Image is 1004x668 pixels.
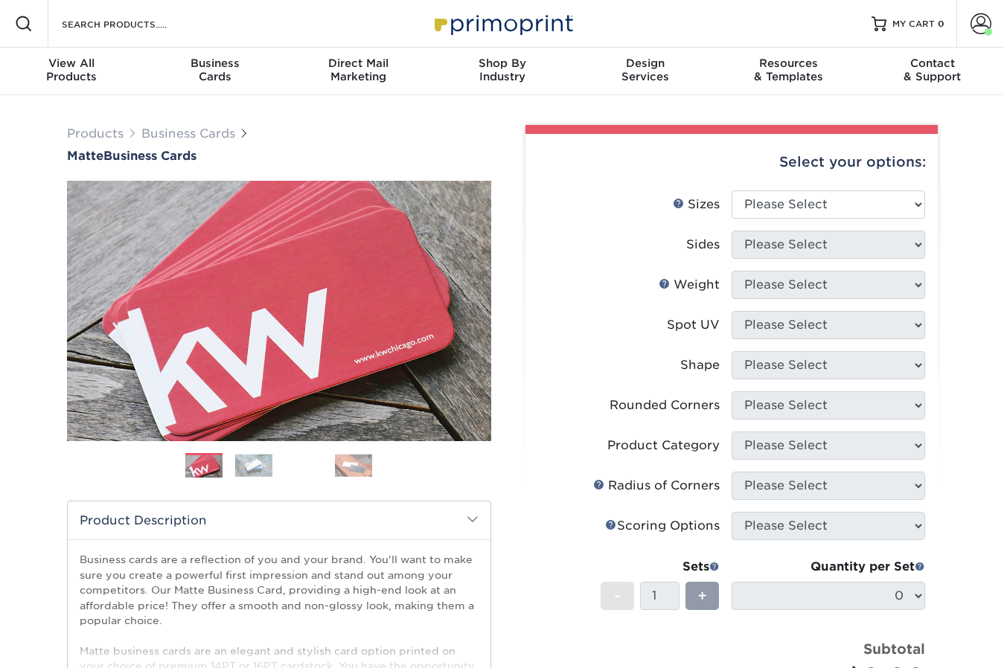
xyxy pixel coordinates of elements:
[141,126,235,141] a: Business Cards
[285,447,322,484] img: Business Cards 03
[614,585,621,607] span: -
[717,57,861,70] span: Resources
[607,437,720,455] div: Product Category
[67,149,491,163] h1: Business Cards
[430,57,574,83] div: Industry
[732,558,925,576] div: Quantity per Set
[667,316,720,334] div: Spot UV
[673,196,720,213] div: Sizes
[860,48,1004,95] a: Contact& Support
[605,517,720,535] div: Scoring Options
[430,48,574,95] a: Shop ByIndustry
[680,356,720,374] div: Shape
[60,15,205,33] input: SEARCH PRODUCTS.....
[335,454,372,477] img: Business Cards 04
[717,48,861,95] a: Resources& Templates
[697,585,707,607] span: +
[574,57,717,70] span: Design
[537,134,926,190] div: Select your options:
[144,57,287,83] div: Cards
[67,99,491,523] img: Matte 01
[144,57,287,70] span: Business
[860,57,1004,70] span: Contact
[860,57,1004,83] div: & Support
[235,454,272,477] img: Business Cards 02
[144,48,287,95] a: BusinessCards
[67,149,103,163] span: Matte
[67,126,124,141] a: Products
[68,501,490,539] h2: Product Description
[593,477,720,495] div: Radius of Corners
[428,7,577,39] img: Primoprint
[610,396,720,414] div: Rounded Corners
[287,57,430,83] div: Marketing
[574,57,717,83] div: Services
[659,276,720,294] div: Weight
[185,448,223,485] img: Business Cards 01
[574,48,717,95] a: DesignServices
[67,149,491,163] a: MatteBusiness Cards
[287,57,430,70] span: Direct Mail
[430,57,574,70] span: Shop By
[686,236,720,254] div: Sides
[892,18,935,30] span: MY CART
[717,57,861,83] div: & Templates
[287,48,430,95] a: Direct MailMarketing
[938,19,944,29] span: 0
[863,640,925,657] strong: Subtotal
[601,558,720,576] div: Sets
